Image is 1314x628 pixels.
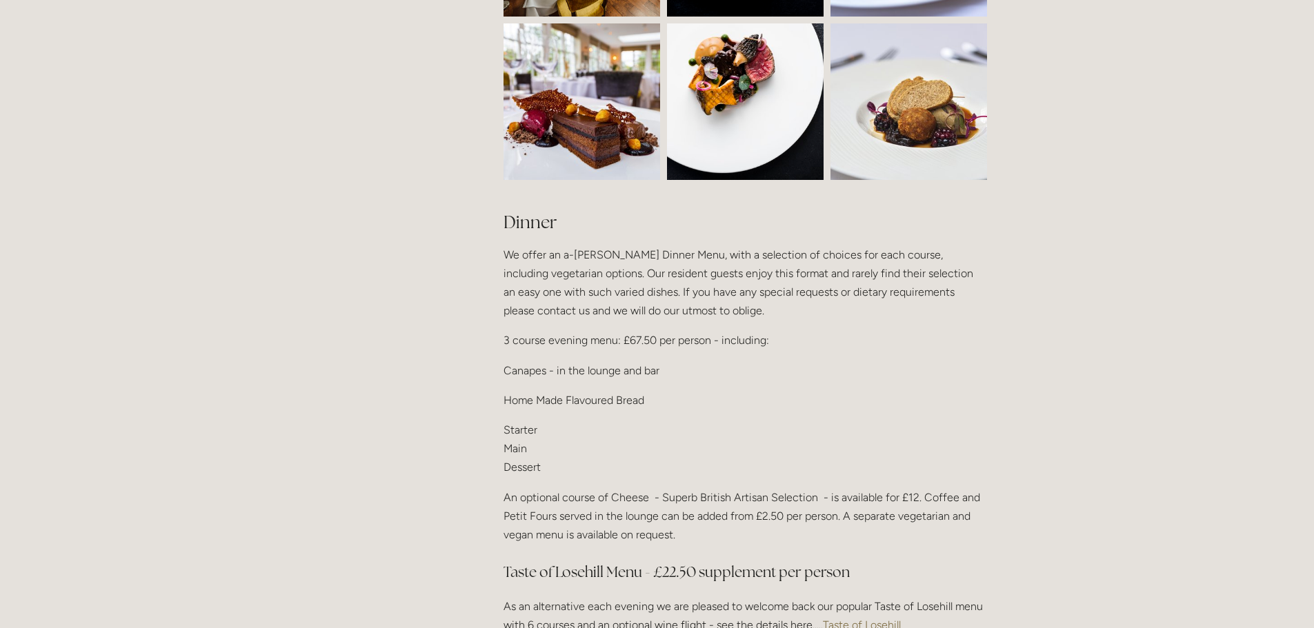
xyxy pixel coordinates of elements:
img: October 2021 (13).jpg [477,23,712,180]
p: An optional course of Cheese - Superb British Artisan Selection - is available for £12. Coffee an... [504,488,987,545]
img: DSC_8057b.jpg [667,23,891,180]
h3: Taste of Losehill Menu - £22.50 supplement per person [504,558,987,586]
h2: Dinner [504,210,987,234]
p: 3 course evening menu: £67.50 per person - including: [504,331,987,350]
p: Home Made Flavoured Bread [504,391,987,409]
img: October 2021 (10).jpg [791,23,1026,180]
p: Canapes - in the lounge and bar [504,361,987,380]
p: Starter Main Dessert [504,421,987,477]
p: We offer an a-[PERSON_NAME] Dinner Menu, with a selection of choices for each course, including v... [504,245,987,321]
